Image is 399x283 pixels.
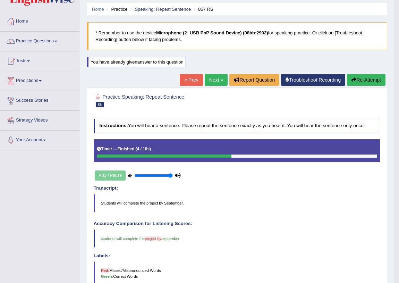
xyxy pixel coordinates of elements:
[161,236,179,241] span: september
[87,57,186,67] div: You have already given answer to this question
[101,268,110,273] b: Red:
[347,74,385,86] button: Re-Attempt
[118,147,135,151] b: Finished
[99,123,128,128] b: Instructions:
[96,102,104,107] span: 85
[157,236,161,241] span: by
[137,147,150,151] b: 4 / 10s
[105,6,127,13] li: Practice
[229,74,279,86] button: Report Question
[136,147,137,151] b: (
[192,6,213,13] li: 857 RS
[145,236,156,241] span: project
[0,32,79,49] a: Practice Questions
[94,253,381,259] h4: Labels:
[180,74,203,86] a: « Prev
[150,147,151,151] b: )
[97,147,151,151] h5: Timer —
[0,111,79,128] a: Strategy Videos
[94,221,381,226] h4: Accuracy Comparison for Listening Scores:
[94,186,381,191] h4: Transcript:
[94,119,381,133] h4: You will hear a sentence. Please repeat the sentence exactly as you hear it. You will hear the se...
[156,30,268,35] b: Microphone (2- USB PnP Sound Device) (08bb:2902)
[281,74,345,86] a: Troubleshoot Recording
[94,194,381,212] blockquote: Students will complete the project by September.
[135,7,191,12] a: Speaking: Repeat Sentence
[101,274,113,278] b: Green:
[205,74,228,86] a: Next »
[0,12,79,29] a: Home
[0,91,79,108] a: Success Stories
[0,71,79,89] a: Predictions
[101,236,145,241] span: students will complete the
[94,93,272,107] h2: Practice Speaking: Repeat Sentence
[87,22,387,50] blockquote: * Remember to use the device for speaking practice. Or click on [Troubleshoot Recording] button b...
[0,51,79,69] a: Tests
[0,131,79,148] a: Your Account
[92,7,104,12] a: Home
